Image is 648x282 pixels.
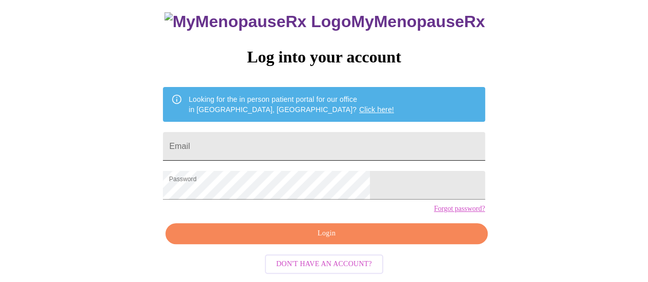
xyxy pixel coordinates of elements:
[163,48,485,67] h3: Log into your account
[262,259,386,268] a: Don't have an account?
[189,90,394,119] div: Looking for the in person patient portal for our office in [GEOGRAPHIC_DATA], [GEOGRAPHIC_DATA]?
[164,12,485,31] h3: MyMenopauseRx
[164,12,351,31] img: MyMenopauseRx Logo
[265,254,383,274] button: Don't have an account?
[165,223,487,244] button: Login
[359,105,394,114] a: Click here!
[177,227,475,240] span: Login
[276,258,372,271] span: Don't have an account?
[434,205,485,213] a: Forgot password?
